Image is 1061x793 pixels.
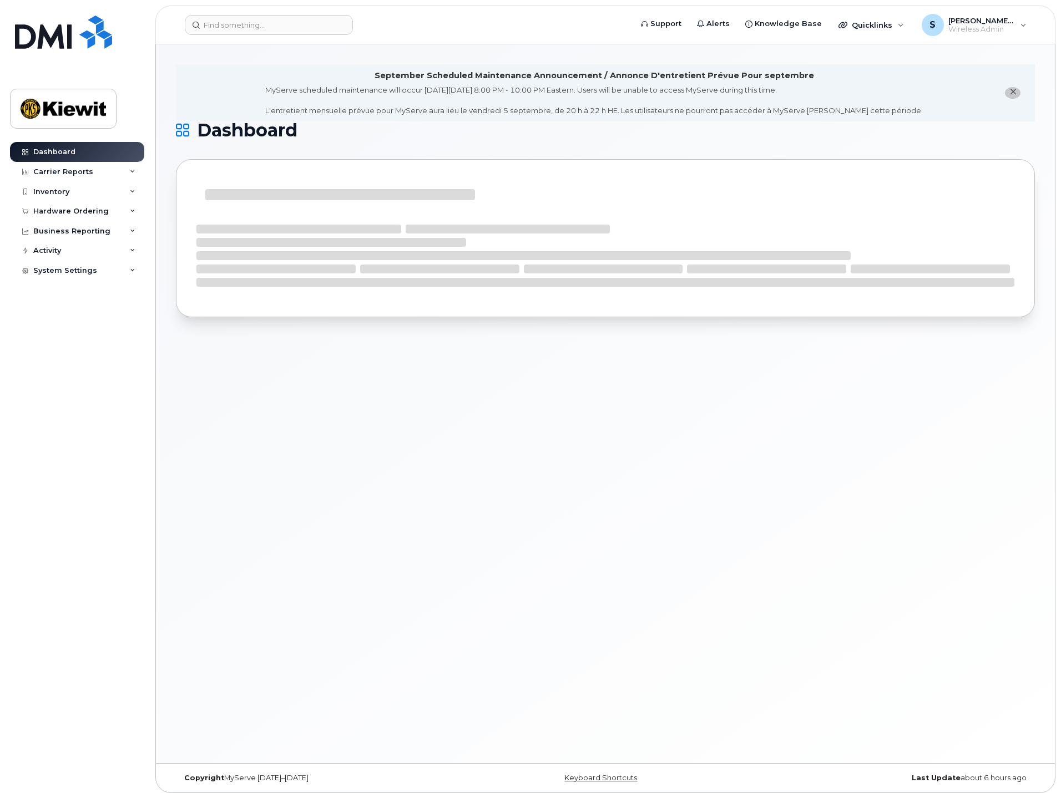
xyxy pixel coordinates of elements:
[265,85,923,116] div: MyServe scheduled maintenance will occur [DATE][DATE] 8:00 PM - 10:00 PM Eastern. Users will be u...
[184,774,224,782] strong: Copyright
[912,774,961,782] strong: Last Update
[197,122,297,139] span: Dashboard
[749,774,1035,782] div: about 6 hours ago
[1005,87,1020,99] button: close notification
[176,774,462,782] div: MyServe [DATE]–[DATE]
[375,70,814,82] div: September Scheduled Maintenance Announcement / Annonce D'entretient Prévue Pour septembre
[564,774,637,782] a: Keyboard Shortcuts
